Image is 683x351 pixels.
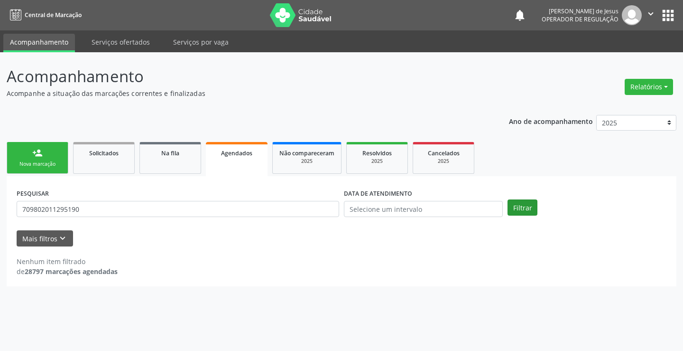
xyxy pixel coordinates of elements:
[7,65,475,88] p: Acompanhamento
[25,267,118,276] strong: 28797 marcações agendadas
[17,256,118,266] div: Nenhum item filtrado
[420,158,467,165] div: 2025
[542,15,618,23] span: Operador de regulação
[279,149,334,157] span: Não compareceram
[17,266,118,276] div: de
[344,201,503,217] input: Selecione um intervalo
[428,149,460,157] span: Cancelados
[625,79,673,95] button: Relatórios
[509,115,593,127] p: Ano de acompanhamento
[25,11,82,19] span: Central de Marcação
[14,161,61,168] div: Nova marcação
[7,7,82,23] a: Central de Marcação
[7,88,475,98] p: Acompanhe a situação das marcações correntes e finalizadas
[85,34,157,50] a: Serviços ofertados
[17,230,73,247] button: Mais filtroskeyboard_arrow_down
[279,158,334,165] div: 2025
[642,5,660,25] button: 
[646,9,656,19] i: 
[542,7,618,15] div: [PERSON_NAME] de Jesus
[353,158,401,165] div: 2025
[344,186,412,201] label: DATA DE ATENDIMENTO
[166,34,235,50] a: Serviços por vaga
[513,9,526,22] button: notifications
[32,148,43,158] div: person_add
[17,186,49,201] label: PESQUISAR
[508,199,537,216] button: Filtrar
[622,5,642,25] img: img
[161,149,179,157] span: Na fila
[221,149,252,157] span: Agendados
[89,149,119,157] span: Solicitados
[362,149,392,157] span: Resolvidos
[17,201,339,217] input: Nome, CNS
[57,233,68,244] i: keyboard_arrow_down
[660,7,676,24] button: apps
[3,34,75,52] a: Acompanhamento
